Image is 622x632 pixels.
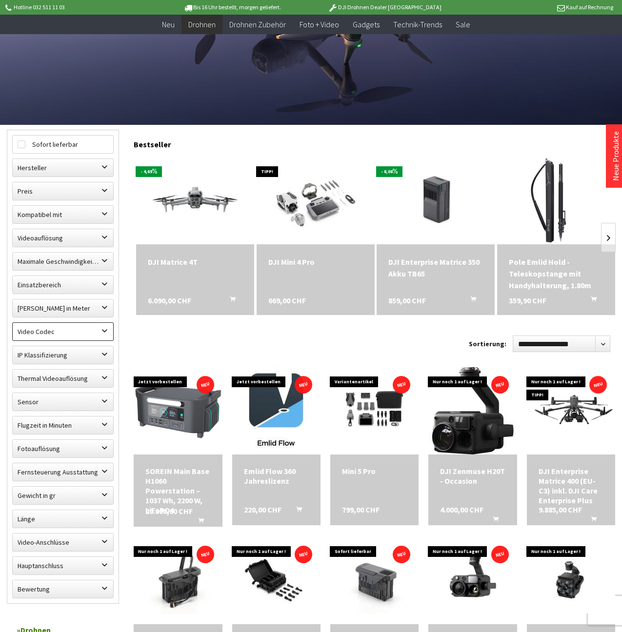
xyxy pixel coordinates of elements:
span: 859,00 CHF [388,295,426,306]
span: 669,00 CHF [268,295,306,306]
div: DJI Matrice 4T [148,256,242,268]
a: Drohnen Zubehör [222,15,293,35]
img: DJI Zenmuse S1 – Hochleistungs-Spotlight für Drohneneinsätze bei Nacht [527,547,615,613]
span: Gadgets [353,20,380,29]
label: Video Codec [13,323,113,340]
label: Fernsteuerung Ausstattung [13,463,113,481]
div: DJI Zenmuse H20T - Occasion [440,466,505,486]
button: In den Warenkorb [284,505,308,517]
div: DJI Enterprise Matrice 350 Akku TB65 [388,256,483,279]
div: Bestseller [134,130,615,154]
span: 799,00 CHF [342,505,380,514]
img: DJI Matrice 4T [136,167,254,233]
div: SOREIN Main Base H1060 Powerstation – 1037 Wh, 2200 W, LiFePO4 [145,466,210,515]
button: In den Warenkorb [579,295,602,307]
a: Gadgets [346,15,386,35]
span: Sale [456,20,470,29]
a: Neue Produkte [611,131,621,181]
label: Hersteller [13,159,113,177]
span: 9.885,00 CHF [539,505,582,514]
label: Maximale Geschwindigkeit in km/h [13,253,113,270]
span: Foto + Video [300,20,339,29]
span: 4.000,00 CHF [440,505,483,514]
a: Emlid Flow 360 Jahreslizenz 220,00 CHF In den Warenkorb [244,466,309,486]
span: 220,00 CHF [244,505,281,514]
img: DJI Zenmuse H20T - Occasion [429,367,517,454]
label: Maximale Flughöhe in Meter [13,299,113,317]
span: Drohnen Zubehör [229,20,286,29]
a: Pole Emlid Hold - Teleskopstange mit Handyhalterung, 1.80m 359,90 CHF In den Warenkorb [509,256,603,291]
span: 20.000,00 CHF [145,506,193,516]
label: Fotoauflösung [13,440,113,457]
label: Sortierung: [469,336,506,352]
a: Technik-Trends [386,15,449,35]
button: In den Warenkorb [481,514,504,527]
label: Sensor [13,393,113,411]
div: DJI Enterprise Matrice 400 (EU-C3) inkl. DJI Care Enterprise Plus [539,466,603,505]
p: DJI Drohnen Dealer [GEOGRAPHIC_DATA] [308,1,461,13]
a: SOREIN Main Base H1060 Powerstation – 1037 Wh, 2200 W, LiFePO4 20.000,00 CHF In den Warenkorb [145,466,210,515]
p: Kauf auf Rechnung [461,1,613,13]
span: Technik-Trends [393,20,442,29]
label: Preis [13,182,113,200]
img: BS100 Intelligente Akkuladestation für DJI TB100 [232,547,321,614]
img: DJI Zenmuse H30T Multisensor-Kamera inkl. Transportkoffer für Matrice 300/350 RTK [428,547,517,613]
a: Sale [449,15,477,35]
label: Sofort lieferbar [13,136,113,153]
a: Drohnen [181,15,222,35]
label: Flugzeit in Minuten [13,416,113,434]
img: TB100 Intelligent Flight Battery für DJI Matrice 400 Serie [330,547,419,614]
label: Hauptanschluss [13,557,113,574]
label: Videoauflösung [13,229,113,247]
div: DJI Mini 4 Pro [268,256,363,268]
img: Pole Emlid Hold - Teleskopstange mit Handyhalterung, 1.80m [512,157,600,244]
label: IP Klassifizierung [13,346,113,364]
p: Bis 16 Uhr bestellt, morgen geliefert. [156,1,308,13]
div: Mini 5 Pro [342,466,407,476]
img: DJI Enterprise Matrice 350 Akku TB65 [381,157,491,244]
label: Video-Anschlüsse [13,533,113,551]
button: In den Warenkorb [186,516,210,529]
a: Foto + Video [293,15,346,35]
img: Emlid Flow 360 Jahreslizenz [232,367,320,454]
a: DJI Enterprise Matrice 350 Akku TB65 859,00 CHF In den Warenkorb [388,256,483,279]
label: Thermal Videoauflösung [13,370,113,387]
div: Emlid Flow 360 Jahreslizenz [244,466,309,486]
button: In den Warenkorb [459,295,482,307]
span: 6.090,00 CHF [148,295,191,306]
img: SOREIN Main Base H1060 Powerstation – 1037 Wh, 2200 W, LiFePO4 [134,382,222,439]
a: Neu [155,15,181,35]
button: In den Warenkorb [218,295,241,307]
img: Mini 5 Pro [330,381,419,440]
a: DJI Enterprise Matrice 400 (EU-C3) inkl. DJI Care Enterprise Plus 9.885,00 CHF In den Warenkorb [539,466,603,505]
button: In den Warenkorb [579,514,602,527]
label: Gewicht in gr [13,487,113,504]
span: 359,90 CHF [509,295,546,306]
a: DJI Mini 4 Pro 669,00 CHF [268,256,363,268]
label: Kompatibel mit [13,206,113,223]
p: Hotline 032 511 11 03 [4,1,156,13]
label: Länge [13,510,113,528]
a: Mini 5 Pro 799,00 CHF [342,466,407,476]
img: DJI Enterprise Matrice 400 (EU-C3) inkl. DJI Care Enterprise Plus [527,386,615,435]
img: TB100C Tethered Battery für DJI Matrice 400 Serie [134,547,222,614]
label: Einsatzbereich [13,276,113,294]
div: Pole Emlid Hold - Teleskopstange mit Handyhalterung, 1.80m [509,256,603,291]
span: Neu [162,20,175,29]
a: DJI Matrice 4T 6.090,00 CHF In den Warenkorb [148,256,242,268]
label: Bewertung [13,580,113,598]
a: DJI Zenmuse H20T - Occasion 4.000,00 CHF In den Warenkorb [440,466,505,486]
img: DJI Mini 4 Pro [261,157,370,244]
span: Drohnen [188,20,216,29]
